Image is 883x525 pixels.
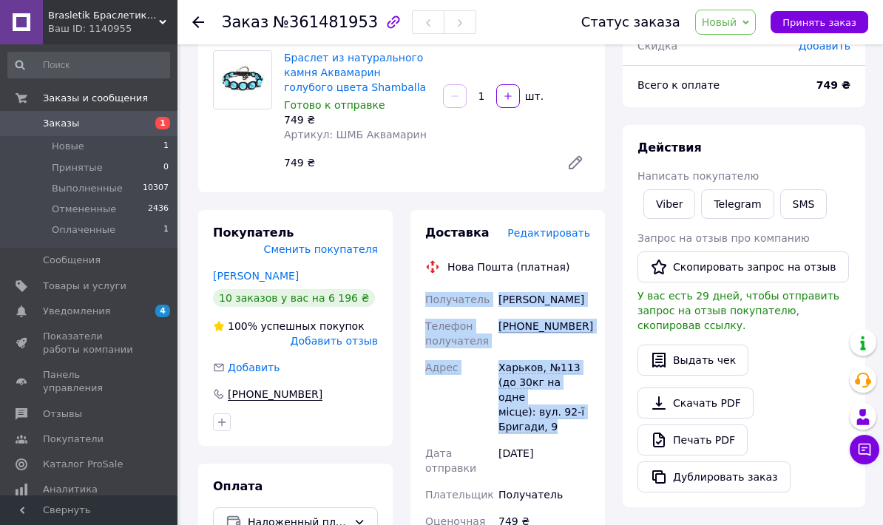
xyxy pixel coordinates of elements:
span: Плательщик [425,489,494,501]
button: Выдать чек [637,345,748,376]
div: Статус заказа [581,15,680,30]
span: Запрос на отзыв про компанию [637,232,810,244]
div: кг на одне місце): [495,354,593,440]
input: Поиск [7,52,170,78]
button: Дублировать заказ [637,461,791,492]
span: №361481953 [273,13,378,31]
span: 0 [163,161,169,175]
span: 1 [163,140,169,153]
span: Новый [702,16,737,28]
div: Вернуться назад [192,15,204,30]
div: Ваш ID: 1140955 [48,22,177,35]
span: Покупатели [43,433,104,446]
span: Добавить отзыв [291,335,378,347]
a: Печать PDF [637,424,748,455]
span: Каталог ProSale [43,458,123,471]
span: Артикул: ШМБ Аквамарин [284,129,427,140]
a: [PERSON_NAME] [213,270,299,282]
button: Чат с покупателем [850,435,879,464]
a: Telegram [701,189,774,219]
span: Аналитика [43,483,98,496]
span: Заказ [222,13,268,31]
div: шт. [521,89,545,104]
span: Панель управления [43,368,137,395]
span: Товары и услуги [43,280,126,293]
a: Viber [643,189,695,219]
span: 2436 [148,203,169,216]
a: Скачать PDF [637,387,754,419]
span: Телефон получателя [425,320,489,347]
span: Отзывы [43,407,82,421]
span: У вас есть 29 дней, чтобы отправить запрос на отзыв покупателю, скопировав ссылку. [637,290,839,331]
span: Показатели работы компании [43,330,137,356]
span: Добавить [228,362,280,373]
span: 1 [155,117,170,129]
span: Отмененные [52,203,116,216]
span: Уведомления [43,305,110,318]
span: Новые [52,140,84,153]
div: [DATE] [495,440,593,481]
span: Действия [637,140,702,155]
div: 749 ₴ [278,152,555,173]
span: Оплата [213,479,263,493]
span: Покупатель [213,226,294,240]
span: 100% [228,320,257,332]
span: Написать покупателю [637,170,759,182]
span: Сменить покупателя [264,243,378,255]
span: Редактировать [507,227,590,239]
b: 749 ₴ [816,79,850,91]
span: 10307 [143,182,169,195]
div: [PERSON_NAME] [495,286,593,313]
span: Заказы и сообщения [43,92,148,105]
a: Редактировать [561,148,590,177]
div: успешных покупок [213,319,365,333]
span: Скидка [637,40,677,52]
div: 10 заказов у вас на 6 196 ₴ [213,289,375,307]
button: Скопировать запрос на отзыв [637,251,849,282]
span: Получатель [425,294,490,305]
span: Доставка [425,226,490,240]
div: Получатель [495,481,593,508]
span: Сообщения [43,254,101,267]
button: SMS [780,189,828,219]
span: Принятые [52,161,103,175]
span: Заказы [43,117,79,130]
button: Принять заказ [771,11,868,33]
span: 4 [155,305,170,317]
span: Добавить [799,40,850,52]
span: Оплаченные [52,223,115,237]
span: Всего к оплате [637,79,720,91]
span: Готово к отправке [284,99,385,111]
span: Принять заказ [782,17,856,28]
span: Brasletik Браслетик Интернет - магазин Украшений из натурального камня [48,9,159,22]
span: Дата отправки [425,447,476,474]
div: 749 ₴ [284,112,431,127]
a: Браслет из натурального камня Аквамарин голубого цвета Shamballa [284,52,426,93]
div: Нова Пошта (платная) [444,260,573,274]
span: Выполненные [52,182,123,195]
img: Браслет из натурального камня Аквамарин голубого цвета Shamballa [214,63,271,96]
span: 1 [163,223,169,237]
